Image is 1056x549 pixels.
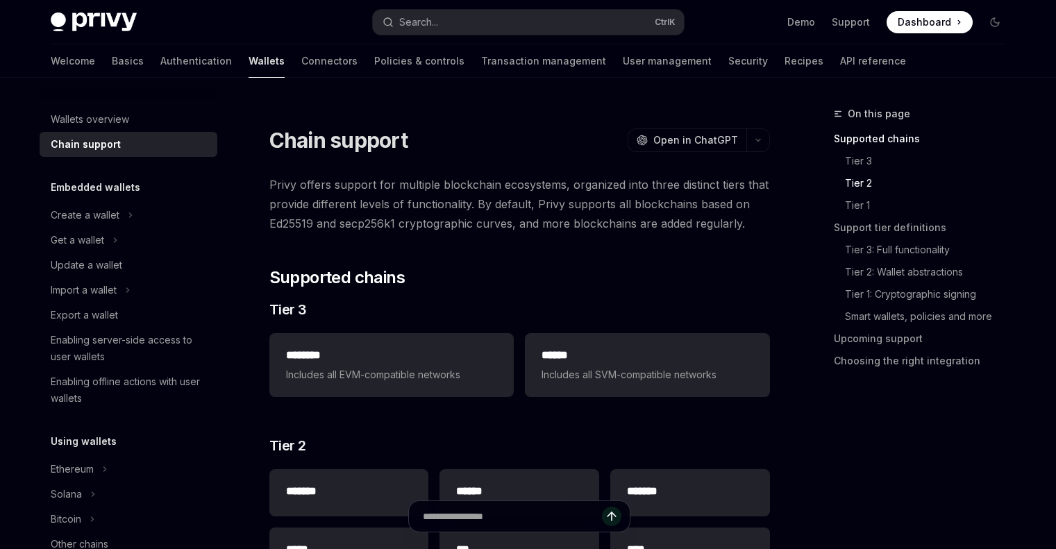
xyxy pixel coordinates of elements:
[834,128,1017,150] a: Supported chains
[51,111,129,128] div: Wallets overview
[40,369,217,411] a: Enabling offline actions with user wallets
[269,333,514,397] a: **** ***Includes all EVM-compatible networks
[834,194,1017,217] a: Tier 1
[40,203,217,228] button: Toggle Create a wallet section
[51,433,117,450] h5: Using wallets
[269,128,408,153] h1: Chain support
[653,133,738,147] span: Open in ChatGPT
[542,366,753,383] span: Includes all SVM-compatible networks
[269,300,307,319] span: Tier 3
[286,366,497,383] span: Includes all EVM-compatible networks
[984,11,1006,33] button: Toggle dark mode
[40,278,217,303] button: Toggle Import a wallet section
[834,150,1017,172] a: Tier 3
[898,15,951,29] span: Dashboard
[51,307,118,323] div: Export a wallet
[51,136,121,153] div: Chain support
[51,207,119,223] div: Create a wallet
[269,267,405,289] span: Supported chains
[787,15,815,29] a: Demo
[40,482,217,507] button: Toggle Solana section
[40,507,217,532] button: Toggle Bitcoin section
[301,44,358,78] a: Connectors
[40,328,217,369] a: Enabling server-side access to user wallets
[834,328,1017,350] a: Upcoming support
[525,333,769,397] a: **** *Includes all SVM-compatible networks
[249,44,285,78] a: Wallets
[51,486,82,502] div: Solana
[40,303,217,328] a: Export a wallet
[399,14,438,31] div: Search...
[51,179,140,196] h5: Embedded wallets
[40,107,217,132] a: Wallets overview
[728,44,768,78] a: Security
[848,105,910,122] span: On this page
[269,175,770,233] span: Privy offers support for multiple blockchain ecosystems, organized into three distinct tiers that...
[112,44,144,78] a: Basics
[51,44,95,78] a: Welcome
[785,44,823,78] a: Recipes
[40,457,217,482] button: Toggle Ethereum section
[834,239,1017,261] a: Tier 3: Full functionality
[834,261,1017,283] a: Tier 2: Wallet abstractions
[834,217,1017,239] a: Support tier definitions
[628,128,746,152] button: Open in ChatGPT
[655,17,676,28] span: Ctrl K
[834,172,1017,194] a: Tier 2
[832,15,870,29] a: Support
[269,436,306,455] span: Tier 2
[374,44,464,78] a: Policies & controls
[834,283,1017,305] a: Tier 1: Cryptographic signing
[834,350,1017,372] a: Choosing the right integration
[51,373,209,407] div: Enabling offline actions with user wallets
[160,44,232,78] a: Authentication
[51,461,94,478] div: Ethereum
[423,501,602,532] input: Ask a question...
[51,332,209,365] div: Enabling server-side access to user wallets
[887,11,973,33] a: Dashboard
[40,253,217,278] a: Update a wallet
[51,12,137,32] img: dark logo
[623,44,712,78] a: User management
[51,282,117,298] div: Import a wallet
[40,132,217,157] a: Chain support
[834,305,1017,328] a: Smart wallets, policies and more
[481,44,606,78] a: Transaction management
[602,507,621,526] button: Send message
[51,511,81,527] div: Bitcoin
[51,232,104,248] div: Get a wallet
[373,10,684,35] button: Open search
[40,228,217,253] button: Toggle Get a wallet section
[51,257,122,273] div: Update a wallet
[840,44,906,78] a: API reference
